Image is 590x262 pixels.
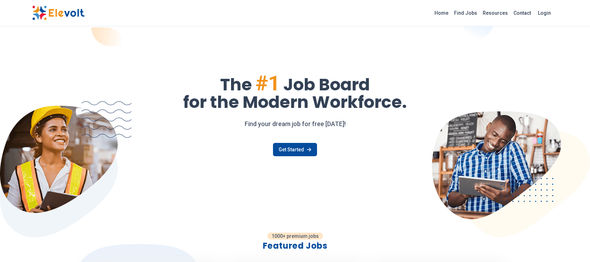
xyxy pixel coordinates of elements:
img: Elevolt [32,6,85,20]
span: #1 [256,71,280,96]
a: Contact [511,7,534,19]
a: Resources [480,7,511,19]
a: Login [534,6,555,20]
a: Home [432,7,451,19]
h1: The Job Board for the Modern Workforce. [32,73,558,111]
h2: Featured Jobs [85,240,505,251]
a: Get Started [273,143,317,156]
p: Find your dream job for free [DATE]! [32,119,558,129]
a: Find Jobs [451,7,480,19]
